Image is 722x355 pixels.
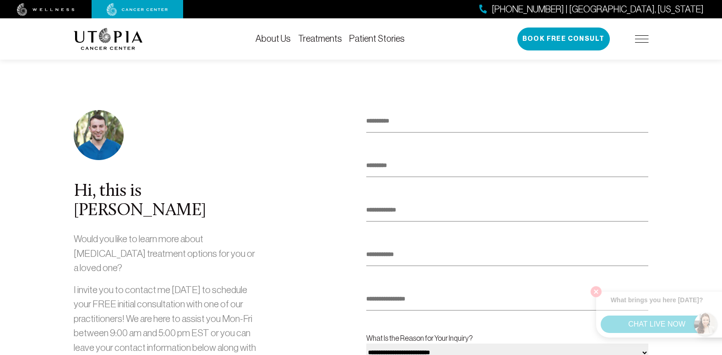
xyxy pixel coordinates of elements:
a: About Us [255,33,291,44]
a: Patient Stories [349,33,405,44]
img: logo [74,28,143,50]
p: Would you like to learn more about [MEDICAL_DATA] treatment options for you or a loved one? [74,232,258,275]
a: Treatments [298,33,342,44]
div: Hi, this is [PERSON_NAME] [74,182,258,221]
a: [PHONE_NUMBER] | [GEOGRAPHIC_DATA], [US_STATE] [479,3,704,16]
span: [PHONE_NUMBER] | [GEOGRAPHIC_DATA], [US_STATE] [492,3,704,16]
img: icon-hamburger [635,35,649,43]
img: wellness [17,3,75,16]
img: cancer center [107,3,168,16]
img: photo [74,110,124,160]
button: Book Free Consult [517,28,610,50]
